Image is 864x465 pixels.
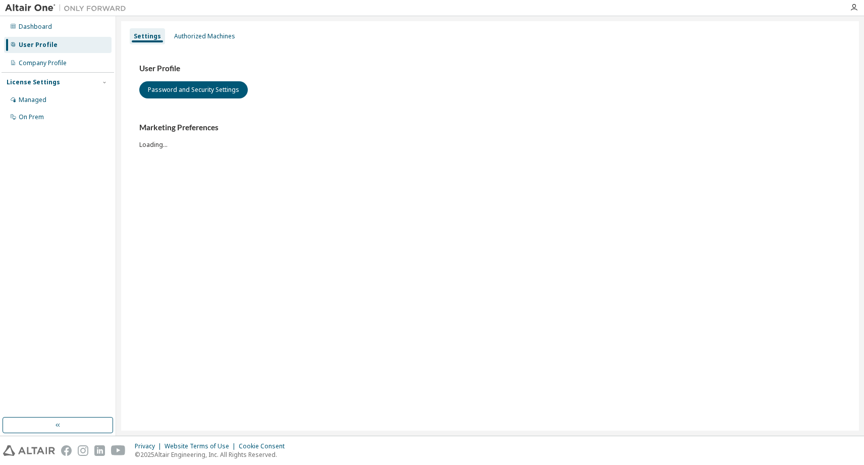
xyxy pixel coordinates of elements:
[139,64,841,74] h3: User Profile
[94,445,105,456] img: linkedin.svg
[139,81,248,98] button: Password and Security Settings
[7,78,60,86] div: License Settings
[139,123,841,148] div: Loading...
[5,3,131,13] img: Altair One
[139,123,841,133] h3: Marketing Preferences
[19,23,52,31] div: Dashboard
[19,96,46,104] div: Managed
[111,445,126,456] img: youtube.svg
[78,445,88,456] img: instagram.svg
[61,445,72,456] img: facebook.svg
[174,32,235,40] div: Authorized Machines
[19,113,44,121] div: On Prem
[165,442,239,450] div: Website Terms of Use
[19,59,67,67] div: Company Profile
[239,442,291,450] div: Cookie Consent
[19,41,58,49] div: User Profile
[135,450,291,459] p: © 2025 Altair Engineering, Inc. All Rights Reserved.
[134,32,161,40] div: Settings
[3,445,55,456] img: altair_logo.svg
[135,442,165,450] div: Privacy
